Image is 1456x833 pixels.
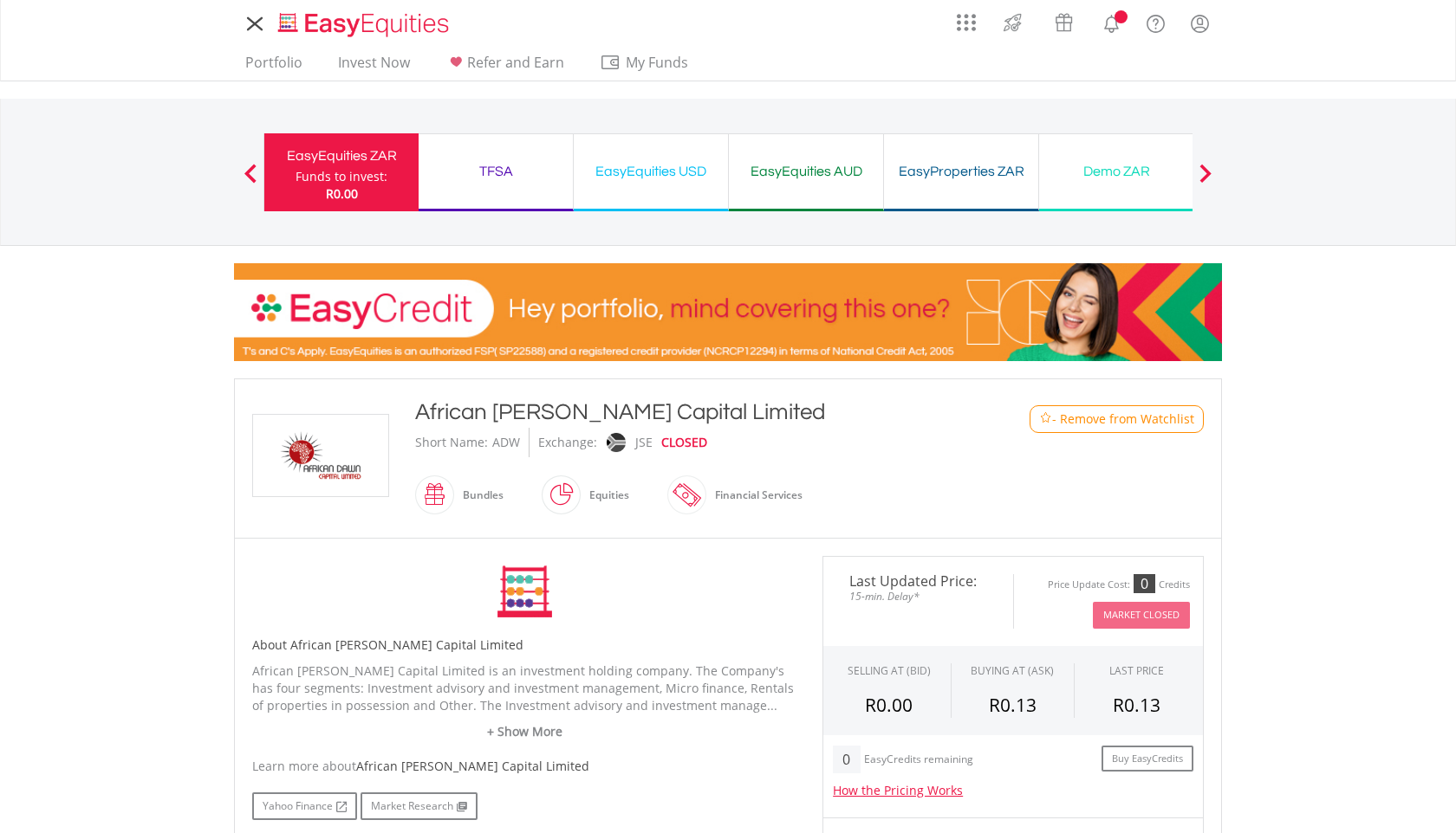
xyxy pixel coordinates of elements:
[1113,693,1160,717] span: R0.13
[1109,663,1164,678] div: LAST PRICE
[1039,412,1052,425] img: Watchlist
[1048,578,1130,591] div: Price Update Cost:
[957,13,976,32] img: grid-menu-icon.svg
[1030,405,1204,433] button: Watchlist - Remove from Watchlist
[607,433,626,452] img: jse.png
[1050,159,1183,184] div: Demo ZAR
[1093,602,1190,629] button: Market Closed
[998,9,1027,36] img: thrive-v2.svg
[833,746,860,773] div: 0
[252,758,796,775] div: Learn more about
[252,723,796,740] a: + Show More
[635,428,653,457] div: JSE
[836,574,1000,588] span: Last Updated Price:
[581,475,629,516] div: Equities
[1050,9,1078,36] img: vouchers-v2.svg
[661,428,707,457] div: CLOSED
[429,159,562,184] div: TFSA
[252,636,796,654] h5: About African [PERSON_NAME] Capital Limited
[600,51,713,74] span: My Funds
[326,185,358,202] span: R0.00
[1159,578,1190,591] div: Credits
[706,475,803,516] div: Financial Services
[538,428,597,457] div: Exchange:
[415,428,488,457] div: Short Name:
[1102,746,1193,772] a: Buy EasyCredits
[584,159,718,184] div: EasyEquities USD
[1052,410,1194,428] span: - Remove from Watchlist
[275,10,456,39] img: EasyEquities_Logo.png
[1038,4,1089,36] a: Vouchers
[256,415,386,496] img: EQU.ZA.ADW.png
[865,693,913,717] span: R0.00
[238,54,309,81] a: Portfolio
[234,263,1222,361] img: EasyCredit Promotion Banner
[836,588,1000,604] span: 15-min. Delay*
[252,792,357,820] a: Yahoo Finance
[848,663,931,678] div: SELLING AT (BID)
[864,753,973,768] div: EasyCredits remaining
[439,54,571,81] a: Refer and Earn
[252,662,796,714] p: African [PERSON_NAME] Capital Limited is an investment holding company. The Company's has four se...
[361,792,478,820] a: Market Research
[833,782,963,798] a: How the Pricing Works
[415,397,959,428] div: African [PERSON_NAME] Capital Limited
[296,168,387,185] div: Funds to invest:
[1134,4,1178,39] a: FAQ's and Support
[1134,574,1155,593] div: 0
[971,663,1054,678] span: BUYING AT (ASK)
[1089,4,1134,39] a: Notifications
[946,4,987,32] a: AppsGrid
[1178,4,1222,42] a: My Profile
[233,172,268,190] button: Previous
[894,159,1028,184] div: EasyProperties ZAR
[467,53,564,72] span: Refer and Earn
[989,693,1037,717] span: R0.13
[1188,172,1223,190] button: Next
[356,758,589,774] span: African [PERSON_NAME] Capital Limited
[492,428,520,457] div: ADW
[275,144,408,168] div: EasyEquities ZAR
[739,159,873,184] div: EasyEquities AUD
[271,4,456,39] a: Home page
[454,475,504,516] div: Bundles
[331,54,417,81] a: Invest Now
